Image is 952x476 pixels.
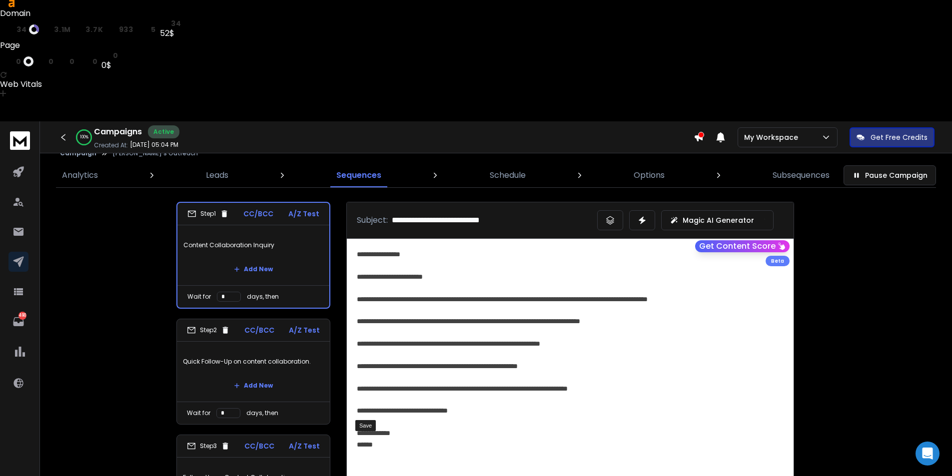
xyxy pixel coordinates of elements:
[844,165,936,185] button: Pause Campaign
[107,25,133,33] a: rd933
[8,312,28,332] a: 490
[54,25,71,33] span: 3.1M
[661,210,774,230] button: Magic AI Generator
[767,163,836,187] a: Subsequences
[26,26,71,34] div: Domain: [URL]
[43,25,52,33] span: ar
[130,141,178,149] p: [DATE] 05:04 PM
[183,348,324,376] p: Quick Follow-Up on content collaboration.
[16,26,24,34] img: website_grey.svg
[5,56,33,66] a: ur0
[151,25,156,33] span: 5
[5,57,14,65] span: ur
[85,25,103,33] span: 3.7K
[119,25,133,33] span: 933
[916,442,940,466] div: Open Intercom Messenger
[773,169,830,181] p: Subsequences
[78,57,97,65] a: kw0
[37,57,46,65] span: rp
[355,420,376,431] div: Save
[336,169,381,181] p: Sequences
[289,441,320,451] p: A/Z Test
[246,409,278,417] p: days, then
[110,59,168,65] div: Keywords by Traffic
[137,25,156,33] a: kw5
[187,326,230,335] div: Step 2
[695,240,790,252] button: Get Content Score
[38,59,89,65] div: Domain Overview
[160,19,181,27] a: st34
[148,125,179,138] div: Active
[183,231,323,259] p: Content Collaboration Inquiry
[330,163,387,187] a: Sequences
[683,215,754,225] p: Magic AI Generator
[289,325,320,335] p: A/Z Test
[5,24,39,34] a: dr34
[37,57,53,65] a: rp0
[243,209,273,219] p: CC/BCC
[60,149,96,157] button: Campaign
[244,441,274,451] p: CC/BCC
[171,19,181,27] span: 34
[10,131,30,150] img: logo
[226,376,281,396] button: Add New
[16,57,21,65] span: 0
[101,59,118,71] div: 0$
[16,16,24,24] img: logo_orange.svg
[57,57,74,65] a: rd0
[99,58,107,66] img: tab_keywords_by_traffic_grey.svg
[490,169,526,181] p: Schedule
[75,25,83,33] span: rp
[62,169,98,181] p: Analytics
[244,325,274,335] p: CC/BCC
[56,163,104,187] a: Analytics
[766,256,790,266] div: Beta
[94,126,142,138] h1: Campaigns
[92,57,98,65] span: 0
[628,163,671,187] a: Options
[80,134,88,140] p: 100 %
[101,51,110,59] span: st
[101,51,118,59] a: st0
[187,209,229,218] div: Step 1
[176,202,330,309] li: Step1CC/BCCA/Z TestContent Collaboration InquiryAdd NewWait fordays, then
[160,27,181,39] div: 52$
[288,209,319,219] p: A/Z Test
[871,132,928,142] p: Get Free Credits
[69,57,75,65] span: 0
[27,58,35,66] img: tab_domain_overview_orange.svg
[187,442,230,451] div: Step 3
[5,25,14,33] span: dr
[634,169,665,181] p: Options
[176,319,330,425] li: Step2CC/BCCA/Z TestQuick Follow-Up on content collaboration.Add NewWait fordays, then
[43,25,71,33] a: ar3.1M
[16,25,26,33] span: 34
[48,57,54,65] span: 0
[247,293,279,301] p: days, then
[78,57,90,65] span: kw
[226,259,281,279] button: Add New
[18,312,26,320] p: 490
[187,293,211,301] p: Wait for
[160,19,169,27] span: st
[113,51,118,59] span: 0
[357,214,388,226] p: Subject:
[112,149,198,157] p: [PERSON_NAME]'s Outreach
[200,163,234,187] a: Leads
[206,169,228,181] p: Leads
[94,141,128,149] p: Created At:
[28,16,49,24] div: v 4.0.24
[484,163,532,187] a: Schedule
[107,25,116,33] span: rd
[187,409,210,417] p: Wait for
[744,132,802,142] p: My Workspace
[75,25,103,33] a: rp3.7K
[137,25,149,33] span: kw
[57,57,67,65] span: rd
[850,127,935,147] button: Get Free Credits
